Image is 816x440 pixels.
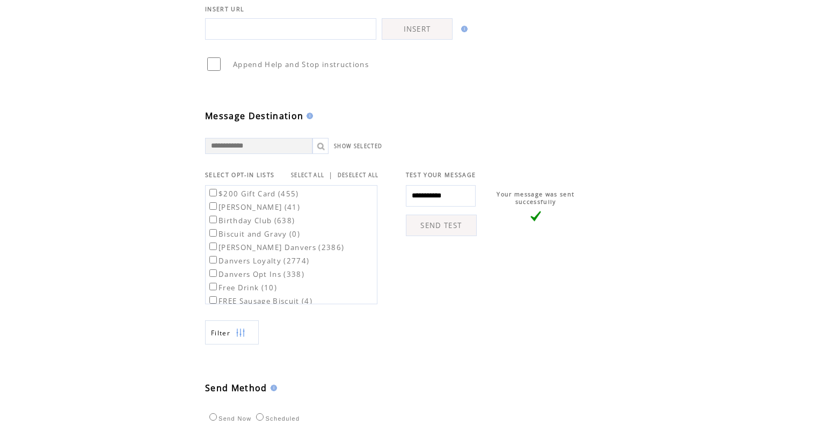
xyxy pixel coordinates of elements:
img: vLarge.png [530,211,541,222]
span: SELECT OPT-IN LISTS [205,171,274,179]
input: Danvers Opt Ins (338) [209,269,217,277]
input: Birthday Club (638) [209,216,217,223]
span: Message Destination [205,110,303,122]
label: $200 Gift Card (455) [207,189,299,199]
input: Free Drink (10) [209,283,217,290]
img: help.gif [303,113,313,119]
input: Scheduled [256,413,264,421]
label: Danvers Opt Ins (338) [207,269,304,279]
span: Show filters [211,328,230,338]
span: Your message was sent successfully [497,190,574,206]
input: $200 Gift Card (455) [209,189,217,196]
label: Send Now [207,415,251,422]
input: [PERSON_NAME] Danvers (2386) [209,243,217,250]
label: Biscuit and Gravy (0) [207,229,300,239]
input: Danvers Loyalty (2774) [209,256,217,263]
span: INSERT URL [205,5,244,13]
a: Filter [205,320,259,344]
input: FREE Sausage Biscuit (4) [209,296,217,304]
input: Biscuit and Gravy (0) [209,229,217,237]
label: FREE Sausage Biscuit (4) [207,296,312,306]
img: help.gif [458,26,468,32]
a: SEND TEST [406,215,477,236]
label: [PERSON_NAME] (41) [207,202,300,212]
img: help.gif [267,385,277,391]
label: Birthday Club (638) [207,216,295,225]
span: | [329,170,333,180]
a: DESELECT ALL [338,172,379,179]
label: Free Drink (10) [207,283,277,292]
span: Append Help and Stop instructions [233,60,369,69]
a: INSERT [382,18,453,40]
span: TEST YOUR MESSAGE [406,171,476,179]
label: Danvers Loyalty (2774) [207,256,309,266]
input: [PERSON_NAME] (41) [209,202,217,210]
span: Send Method [205,382,267,394]
img: filters.png [236,321,245,345]
label: Scheduled [253,415,300,422]
label: [PERSON_NAME] Danvers (2386) [207,243,344,252]
a: SELECT ALL [291,172,324,179]
a: SHOW SELECTED [334,143,382,150]
input: Send Now [209,413,217,421]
